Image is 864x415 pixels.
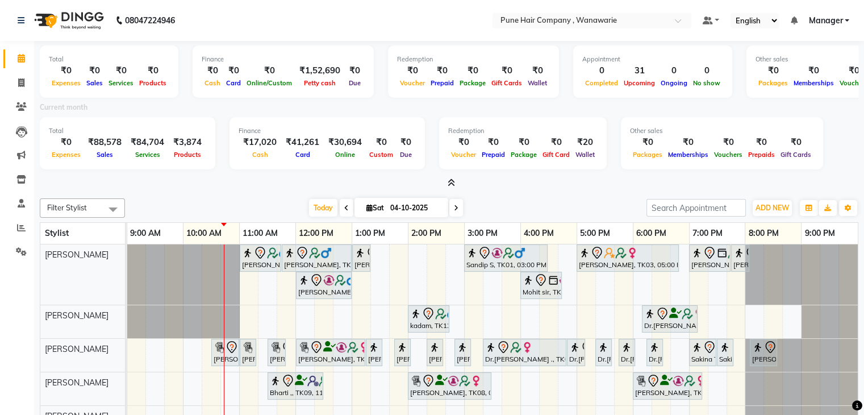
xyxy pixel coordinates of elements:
span: Packages [756,79,791,87]
div: ₹0 [457,64,489,77]
span: Online/Custom [244,79,295,87]
span: Custom [366,151,396,159]
div: ₹0 [49,136,84,149]
span: Online [332,151,358,159]
span: Memberships [791,79,837,87]
div: [PERSON_NAME], TK08, 10:30 AM-11:00 AM, Skin Services - Imported Lipsoluble Wax (Full-Legs/Front/... [212,341,238,364]
div: 0 [658,64,690,77]
span: Voucher [397,79,428,87]
div: [PERSON_NAME] L, TK07, 02:20 PM-02:30 PM, Skin Services - Waxing Bead Wax Face ( Eyebrow/ Upper l... [428,341,442,364]
div: ₹0 [791,64,837,77]
div: ₹0 [745,136,778,149]
span: Gift Cards [778,151,814,159]
div: Finance [239,126,416,136]
a: 10:00 AM [183,225,224,242]
span: Cash [249,151,271,159]
span: Sat [364,204,387,212]
a: 12:00 PM [296,225,336,242]
a: 3:00 PM [465,225,500,242]
div: [PERSON_NAME] W, TK14, 07:45 PM-08:05 PM, [DEMOGRAPHIC_DATA] [PERSON_NAME] Shaving/ [PERSON_NAME]... [732,246,748,270]
span: Petty cash [301,79,339,87]
input: Search Appointment [646,199,746,217]
span: Completed [582,79,621,87]
span: Prepaids [745,151,778,159]
a: 11:00 AM [240,225,281,242]
div: 31 [621,64,658,77]
div: ₹0 [136,64,169,77]
div: Finance [202,55,365,64]
span: Package [457,79,489,87]
div: Dr.[PERSON_NAME] ., TK05, 03:20 PM-04:50 PM, Facials & Masks - Luxury Facial Spiruline boost(hydr... [484,341,565,364]
div: ₹0 [345,64,365,77]
a: 2:00 PM [408,225,444,242]
div: [PERSON_NAME], TK08, 02:00 PM-03:30 PM, Pedicure - Pedicure AVL Deep moisturizing [409,374,490,398]
span: Package [508,151,540,159]
div: [PERSON_NAME] L, TK07, 01:15 PM-01:25 PM, Skin Services - Waxing Bead Wax Face ( Eyebrow/ Upper l... [367,341,381,364]
div: Sakina T, TK06, 07:00 PM-07:30 PM, Skin Services - Bleach Face & Neck [690,341,715,364]
div: [PERSON_NAME], TK03, 05:00 PM-06:50 PM, Hair Colour - Inoa Touch-up (Upto 2 Inches) [578,246,678,270]
span: Due [346,79,364,87]
div: ₹0 [428,64,457,77]
div: 0 [690,64,723,77]
div: [PERSON_NAME], TK14, 07:00 PM-07:45 PM, [DEMOGRAPHIC_DATA] Haircut By Senior Stylist [690,246,729,270]
div: ₹0 [540,136,573,149]
span: Products [136,79,169,87]
span: Gift Card [540,151,573,159]
span: Vouchers [711,151,745,159]
div: kadam, TK12, 02:00 PM-02:45 PM, [DEMOGRAPHIC_DATA] Haircut By Senior Stylist [409,307,448,331]
span: [PERSON_NAME] [45,344,108,354]
div: [PERSON_NAME] sir, TK13, 12:00 PM-01:00 PM, Haircuts, - By Senior Stylist [297,273,350,297]
div: ₹0 [366,136,396,149]
span: Sales [94,151,116,159]
div: Dr.[PERSON_NAME] ., TK05, 04:50 PM-05:10 PM, Top Off Mask Vitamin C Serum Mask [568,341,584,364]
span: [PERSON_NAME] [45,250,108,260]
b: 08047224946 [125,5,175,36]
a: 1:00 PM [352,225,388,242]
div: ₹0 [397,64,428,77]
a: 6:00 PM [633,225,669,242]
span: Services [132,151,163,159]
div: ₹0 [711,136,745,149]
div: Total [49,55,169,64]
span: Products [171,151,204,159]
div: Appointment [582,55,723,64]
span: [PERSON_NAME] [45,377,108,388]
div: ₹0 [396,136,416,149]
div: ₹0 [49,64,84,77]
div: ₹0 [756,64,791,77]
div: ₹0 [223,64,244,77]
div: Mohit sir, TK04, 04:00 PM-04:45 PM, [DEMOGRAPHIC_DATA] Haircut By Senior Stylist [521,273,561,297]
div: Redemption [448,126,598,136]
a: 4:00 PM [521,225,557,242]
div: Redemption [397,55,550,64]
span: Voucher [448,151,479,159]
div: Total [49,126,206,136]
span: Manager [808,15,842,27]
span: Gift Cards [489,79,525,87]
div: ₹0 [665,136,711,149]
a: 8:00 PM [745,225,781,242]
span: Wallet [573,151,598,159]
span: Prepaid [428,79,457,87]
div: ₹0 [508,136,540,149]
div: ₹84,704 [126,136,169,149]
div: [PERSON_NAME], TK08, 06:00 PM-07:15 PM, Manicure - Manicure AVL Deep moisturizing [634,374,701,398]
div: ₹1,52,690 [295,64,345,77]
div: ₹0 [202,64,223,77]
span: Card [223,79,244,87]
span: Cash [202,79,223,87]
div: Dr.[PERSON_NAME] ., TK05, 06:10 PM-07:10 PM, Haircuts, - By Senior Stylist [643,307,696,331]
label: Current month [40,102,87,113]
div: [PERSON_NAME], TK02, 11:45 AM-01:00 PM, [DEMOGRAPHIC_DATA] Hair Colour - Inoa Global Colour (incl... [283,246,350,270]
div: [PERSON_NAME] L, TK07, 01:45 PM-01:55 PM, Skin Services - Waxing Bead Wax Face ( Eyebrow/ Upper l... [395,341,410,364]
button: ADD NEW [753,200,792,216]
div: Dr.[PERSON_NAME] ., TK05, 06:15 PM-06:25 PM, Skin Services - Waxing Bead Wax Face ( Eyebrow/ Uppe... [648,341,662,364]
div: Sandip S, TK01, 03:00 PM-04:30 PM, Hair Colour - Inoa Touch-up (Upto 2 Inches) [465,246,546,270]
span: Memberships [665,151,711,159]
div: [PERSON_NAME], TK08, 11:00 AM-11:15 AM, Skin Services - Waxing Bead Wax Underarms [241,341,255,364]
div: [PERSON_NAME] T, TK06, 08:05 PM-08:35 PM, Skin Services - Face Threading [751,341,776,364]
div: ₹0 [525,64,550,77]
span: Stylist [45,228,69,238]
div: ₹20 [573,136,598,149]
span: Expenses [49,151,84,159]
